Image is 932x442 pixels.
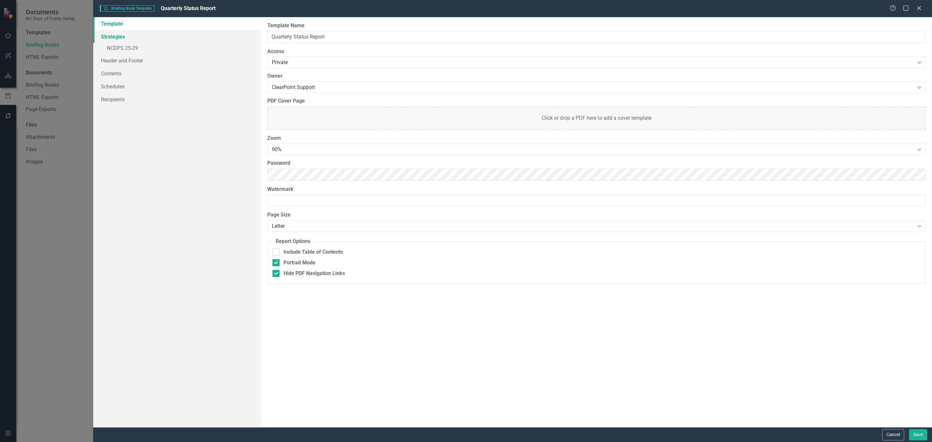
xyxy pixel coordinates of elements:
[93,43,261,54] a: NCDPS 25-29
[267,22,926,29] label: Template Name
[267,72,926,80] label: Owner
[267,97,926,105] label: PDF Cover Page
[93,54,261,67] a: Header and Footer
[272,146,914,153] div: 90%
[909,429,927,440] button: Save
[93,80,261,93] a: Schedules
[161,5,216,11] span: Quarterly Status Report
[283,259,316,267] div: Portrait Mode
[283,249,343,256] div: Include Table of Contents
[272,238,314,245] legend: Report Options
[267,135,926,142] label: Zoom
[267,48,926,55] label: Access
[93,93,261,106] a: Recipients
[272,59,914,66] div: Private
[882,429,904,440] button: Cancel
[93,17,261,30] a: Template
[93,67,261,80] a: Contents
[100,5,154,12] span: Briefing Book Template
[267,211,926,219] label: Page Size
[272,84,914,91] div: ClearPoint Support
[283,270,345,277] div: Hide PDF Navigation Links
[272,223,914,230] div: Letter
[267,160,926,167] label: Password
[267,186,926,193] label: Watermark
[267,106,926,130] div: Click or drop a PDF here to add a cover template
[93,30,261,43] a: Strategies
